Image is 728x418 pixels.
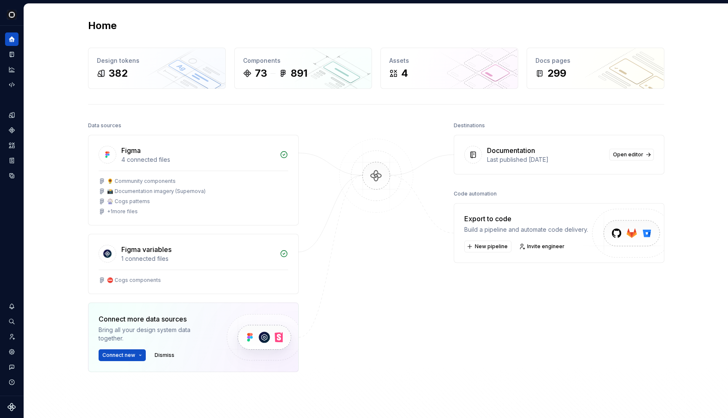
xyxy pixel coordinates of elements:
[121,244,171,255] div: Figma variables
[97,56,217,65] div: Design tokens
[107,277,161,284] div: ⛔️ Cogs components
[5,108,19,122] a: Design tokens
[107,178,176,185] div: 🌻 Community components
[464,225,588,234] div: Build a pipeline and automate code delivery.
[99,326,212,343] div: Bring all your design system data together.
[401,67,408,80] div: 4
[7,10,17,20] img: 293001da-8814-4710-858c-a22b548e5d5c.png
[107,188,206,195] div: 📸 Documentation imagery (Supernova)
[527,48,664,89] a: Docs pages299
[389,56,509,65] div: Assets
[5,315,19,328] button: Search ⌘K
[464,214,588,224] div: Export to code
[88,234,299,294] a: Figma variables1 connected files⛔️ Cogs components
[454,188,497,200] div: Code automation
[255,67,267,80] div: 73
[88,120,121,131] div: Data sources
[109,67,128,80] div: 382
[475,243,508,250] span: New pipeline
[613,151,643,158] span: Open editor
[527,243,565,250] span: Invite engineer
[102,352,135,359] span: Connect new
[454,120,485,131] div: Destinations
[234,48,372,89] a: Components73891
[547,67,566,80] div: 299
[5,154,19,167] a: Storybook stories
[487,145,535,155] div: Documentation
[107,208,138,215] div: + 1 more files
[291,67,308,80] div: 891
[5,360,19,374] button: Contact support
[107,198,150,205] div: 🎡 Cogs patterns
[88,48,226,89] a: Design tokens382
[5,330,19,343] a: Invite team
[8,403,16,411] svg: Supernova Logo
[121,145,141,155] div: Figma
[464,241,511,252] button: New pipeline
[151,349,178,361] button: Dismiss
[121,155,275,164] div: 4 connected files
[5,32,19,46] a: Home
[243,56,363,65] div: Components
[380,48,518,89] a: Assets4
[5,63,19,76] a: Analytics
[99,349,146,361] button: Connect new
[609,149,654,161] a: Open editor
[121,255,275,263] div: 1 connected files
[5,139,19,152] a: Assets
[487,155,604,164] div: Last published [DATE]
[5,300,19,313] button: Notifications
[5,78,19,91] a: Code automation
[155,352,174,359] span: Dismiss
[88,135,299,225] a: Figma4 connected files🌻 Community components📸 Documentation imagery (Supernova)🎡 Cogs patterns+1m...
[5,169,19,182] a: Data sources
[5,48,19,61] a: Documentation
[99,314,212,324] div: Connect more data sources
[5,123,19,137] a: Components
[535,56,656,65] div: Docs pages
[517,241,568,252] a: Invite engineer
[5,345,19,359] a: Settings
[88,19,117,32] h2: Home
